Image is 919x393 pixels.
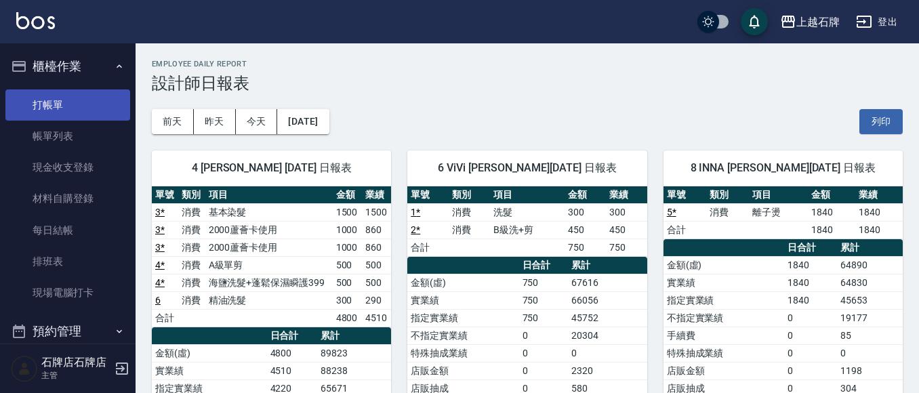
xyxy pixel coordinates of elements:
th: 業績 [362,186,391,204]
td: 1000 [333,221,362,239]
th: 累計 [568,257,647,274]
td: 消費 [178,203,205,221]
table: a dense table [407,186,647,257]
th: 類別 [449,186,490,204]
td: 2000蘆薈卡使用 [205,221,333,239]
td: 消費 [178,274,205,291]
td: 1840 [855,203,903,221]
td: 300 [333,291,362,309]
td: 0 [519,344,568,362]
button: 今天 [236,109,278,134]
h5: 石牌店石牌店 [41,356,110,369]
td: 消費 [178,239,205,256]
td: 離子燙 [749,203,808,221]
td: 基本染髮 [205,203,333,221]
button: 昨天 [194,109,236,134]
td: 2000蘆薈卡使用 [205,239,333,256]
button: [DATE] [277,109,329,134]
td: 1840 [855,221,903,239]
th: 金額 [333,186,362,204]
table: a dense table [152,186,391,327]
span: 8 INNA [PERSON_NAME][DATE] 日報表 [680,161,886,175]
td: 不指定實業績 [663,309,784,327]
td: 指定實業績 [663,291,784,309]
th: 單號 [407,186,449,204]
td: 1500 [333,203,362,221]
td: 1198 [837,362,903,379]
td: 67616 [568,274,647,291]
td: 0 [568,344,647,362]
td: 4510 [362,309,391,327]
th: 日合計 [267,327,318,345]
th: 金額 [565,186,606,204]
td: 300 [606,203,647,221]
th: 項目 [205,186,333,204]
td: 1840 [808,221,855,239]
a: 排班表 [5,246,130,277]
button: 前天 [152,109,194,134]
td: 750 [519,291,568,309]
td: 64830 [837,274,903,291]
td: 500 [362,256,391,274]
button: 上越石牌 [775,8,845,36]
td: 1840 [784,256,838,274]
td: 指定實業績 [407,309,518,327]
td: 89823 [317,344,391,362]
td: 特殊抽成業績 [407,344,518,362]
td: 0 [519,362,568,379]
th: 類別 [178,186,205,204]
td: 4800 [267,344,318,362]
td: 66056 [568,291,647,309]
th: 項目 [749,186,808,204]
td: 860 [362,239,391,256]
a: 帳單列表 [5,121,130,152]
td: 金額(虛) [663,256,784,274]
td: 45653 [837,291,903,309]
a: 每日結帳 [5,215,130,246]
table: a dense table [663,186,903,239]
td: 20304 [568,327,647,344]
a: 現金收支登錄 [5,152,130,183]
td: 450 [606,221,647,239]
th: 項目 [490,186,565,204]
p: 主管 [41,369,110,381]
h3: 設計師日報表 [152,74,903,93]
th: 金額 [808,186,855,204]
a: 現場電腦打卡 [5,277,130,308]
a: 6 [155,295,161,306]
td: 實業績 [152,362,267,379]
td: 500 [362,274,391,291]
td: 特殊抽成業績 [663,344,784,362]
td: 0 [784,309,838,327]
td: 精油洗髮 [205,291,333,309]
img: Person [11,355,38,382]
td: 洗髮 [490,203,565,221]
a: 材料自購登錄 [5,183,130,214]
td: 1840 [784,274,838,291]
td: 合計 [407,239,449,256]
td: 300 [565,203,606,221]
td: 0 [784,327,838,344]
button: 櫃檯作業 [5,49,130,84]
button: 列印 [859,109,903,134]
div: 上越石牌 [796,14,840,30]
td: 750 [606,239,647,256]
td: 店販金額 [407,362,518,379]
td: B級洗+剪 [490,221,565,239]
button: 預約管理 [5,314,130,349]
td: 實業績 [663,274,784,291]
td: 500 [333,256,362,274]
td: 1840 [808,203,855,221]
th: 單號 [663,186,706,204]
td: 500 [333,274,362,291]
th: 類別 [706,186,749,204]
td: 88238 [317,362,391,379]
td: 金額(虛) [407,274,518,291]
td: 0 [784,362,838,379]
td: 海鹽洗髮+蓬鬆保濕瞬護399 [205,274,333,291]
td: 合計 [663,221,706,239]
img: Logo [16,12,55,29]
td: 750 [565,239,606,256]
td: 消費 [449,203,490,221]
span: 4 [PERSON_NAME] [DATE] 日報表 [168,161,375,175]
